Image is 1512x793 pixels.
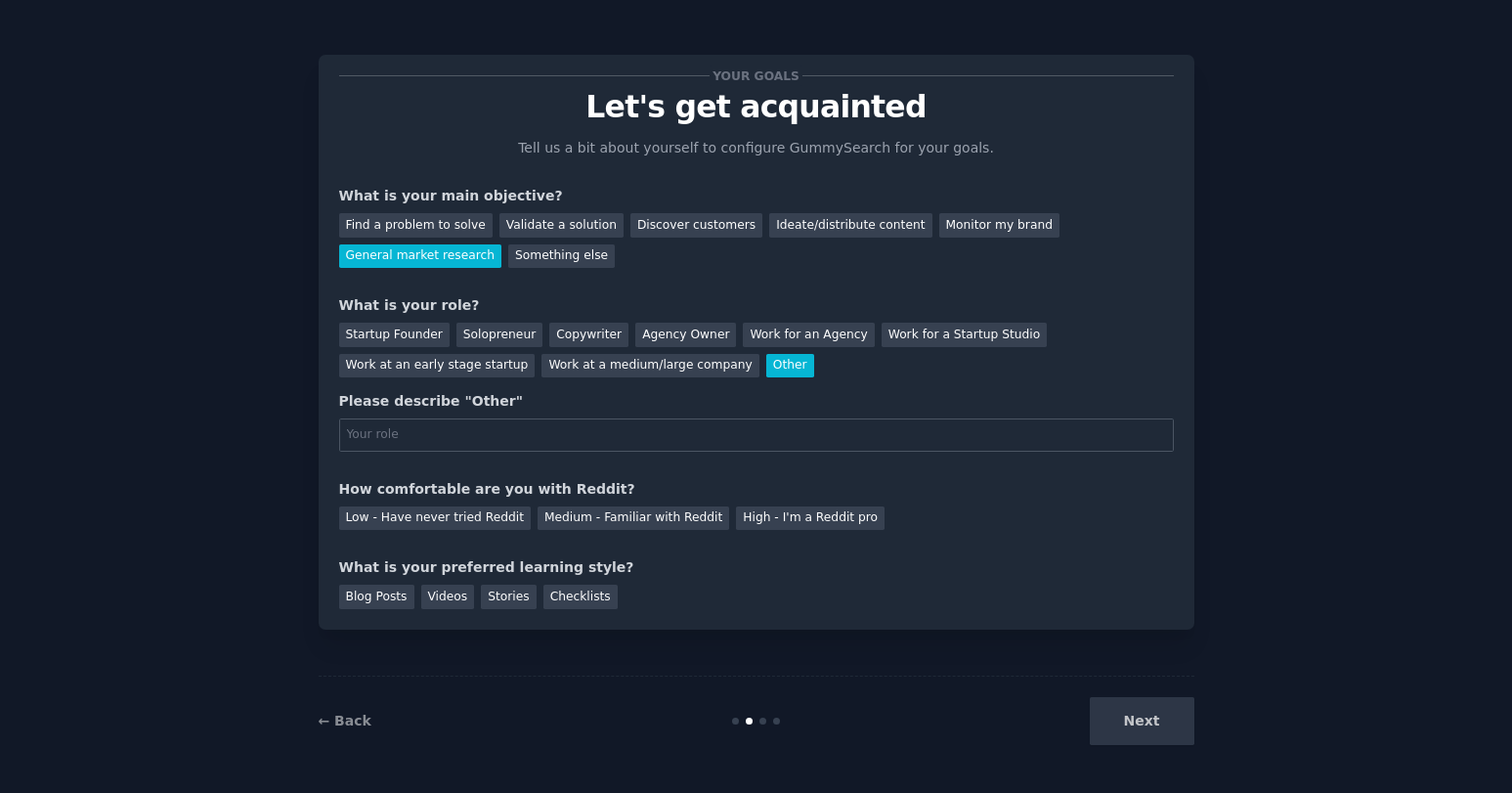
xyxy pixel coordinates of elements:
div: General market research [339,244,502,269]
div: Monitor my brand [939,213,1059,238]
div: Ideate/distribute content [769,213,931,238]
div: Blog Posts [339,585,414,609]
div: Low - Have never tried Reddit [339,507,531,531]
a: ← Back [319,713,371,728]
p: Let's get acquainted [339,90,1174,124]
div: Work at an early stage startup [339,354,536,378]
div: Copywriter [549,323,628,347]
div: High - I'm a Reddit pro [736,507,885,531]
div: Other [766,354,814,378]
div: What is your main objective? [339,186,1174,206]
div: What is your preferred learning style? [339,557,1174,578]
div: Work at a medium/large company [541,354,758,378]
div: How comfortable are you with Reddit? [339,479,1174,500]
div: Discover customers [630,213,762,238]
div: What is your role? [339,295,1174,316]
p: Tell us a bit about yourself to configure GummySearch for your goals. [510,138,1003,158]
div: Checklists [543,585,618,609]
div: Videos [421,585,475,609]
input: Your role [339,419,1174,452]
div: Validate a solution [499,213,624,238]
div: Work for a Startup Studio [882,323,1047,347]
span: Your goals [710,66,803,86]
div: Medium - Familiar with Reddit [538,507,729,531]
div: Work for an Agency [743,323,874,347]
div: Please describe "Other" [339,391,1174,412]
div: Something else [508,244,615,269]
div: Agency Owner [635,323,736,347]
div: Find a problem to solve [339,213,493,238]
div: Startup Founder [339,323,450,347]
div: Stories [481,585,536,609]
div: Solopreneur [456,323,542,347]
